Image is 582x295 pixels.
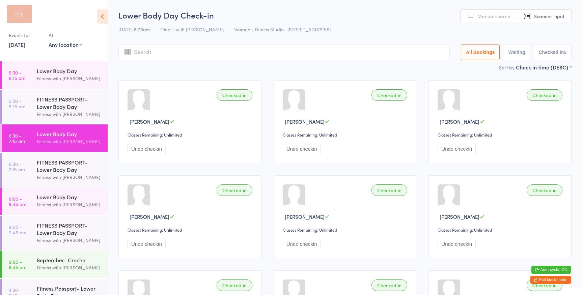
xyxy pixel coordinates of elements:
span: [PERSON_NAME] [130,213,169,220]
div: FITNESS PASSPORT- Lower Body Day [37,95,102,110]
a: 9:00 -9:45 amSeptember- CrecheFitness with [PERSON_NAME] [2,250,108,278]
div: FITNESS PASSPORT- Lower Body Day [37,222,102,236]
button: Undo checkin [128,239,166,249]
button: Undo checkin [438,239,476,249]
time: 9:00 - 9:45 am [9,259,26,270]
div: 9 [564,50,566,55]
h2: Lower Body Day Check-in [118,9,572,21]
time: 9:00 - 9:45 am [9,196,26,207]
div: Checked in [371,279,407,291]
a: 9:00 -9:45 amLower Body DayFitness with [PERSON_NAME] [2,187,108,215]
div: Events for [9,30,42,41]
time: 6:30 - 7:15 am [9,161,25,172]
div: Lower Body Day [37,130,102,138]
a: 6:30 -7:15 amLower Body DayFitness with [PERSON_NAME] [2,124,108,152]
label: Sort by [499,64,515,71]
span: Women's Fitness Studio- [STREET_ADDRESS] [234,26,331,33]
input: Search [118,45,450,60]
div: Check in time (DESC) [516,63,572,71]
div: Checked in [371,89,407,101]
div: Checked in [527,279,562,291]
div: Classes Remaining: Unlimited [438,132,564,138]
span: [PERSON_NAME] [285,213,325,220]
div: Fitness with [PERSON_NAME] [37,236,102,244]
time: 9:00 - 9:45 am [9,224,26,235]
button: Undo checkin [283,144,321,154]
div: Checked in [217,184,252,196]
button: Waiting [503,45,530,60]
span: Manual search [477,13,510,20]
div: Fitness with [PERSON_NAME] [37,201,102,208]
div: FITNESS PASSPORT- Lower Body Day [37,158,102,173]
div: Fitness with [PERSON_NAME] [37,138,102,145]
div: Classes Remaining: Unlimited [283,227,410,233]
div: Fitness with [PERSON_NAME] [37,110,102,118]
img: Fitness with Zoe [7,5,32,23]
div: Lower Body Day [37,67,102,75]
span: Scanner input [534,13,564,20]
button: All Bookings [461,45,500,60]
div: Any location [49,41,82,48]
button: Undo checkin [438,144,476,154]
span: Fitness with [PERSON_NAME] [160,26,224,33]
div: Checked in [217,89,252,101]
div: Checked in [371,184,407,196]
button: Undo checkin [128,144,166,154]
a: [DATE] [9,41,25,48]
div: Classes Remaining: Unlimited [128,132,254,138]
div: Fitness with [PERSON_NAME] [37,75,102,82]
div: September- Creche [37,256,102,264]
a: 5:30 -6:15 amLower Body DayFitness with [PERSON_NAME] [2,61,108,89]
div: Checked in [527,184,562,196]
div: Classes Remaining: Unlimited [438,227,564,233]
button: Exit kiosk mode [530,276,571,284]
div: Fitness with [PERSON_NAME] [37,173,102,181]
div: Lower Body Day [37,193,102,201]
button: Checked in9 [534,45,572,60]
time: 6:30 - 7:15 am [9,133,25,144]
span: [PERSON_NAME] [440,118,479,125]
div: Fitness with [PERSON_NAME] [37,264,102,271]
div: At [49,30,82,41]
button: Undo checkin [283,239,321,249]
a: 6:30 -7:15 amFITNESS PASSPORT- Lower Body DayFitness with [PERSON_NAME] [2,153,108,187]
time: 5:30 - 6:15 am [9,98,25,109]
div: Classes Remaining: Unlimited [128,227,254,233]
span: [PERSON_NAME] [440,213,479,220]
span: [PERSON_NAME] [130,118,169,125]
span: [PERSON_NAME] [285,118,325,125]
a: 5:30 -6:15 amFITNESS PASSPORT- Lower Body DayFitness with [PERSON_NAME] [2,90,108,124]
button: Auto-cycle: ON [531,266,571,274]
div: Classes Remaining: Unlimited [283,132,410,138]
a: 9:00 -9:45 amFITNESS PASSPORT- Lower Body DayFitness with [PERSON_NAME] [2,216,108,250]
span: [DATE] 6:30am [118,26,150,33]
time: 5:30 - 6:15 am [9,70,25,81]
div: Checked in [527,89,562,101]
div: Checked in [217,279,252,291]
